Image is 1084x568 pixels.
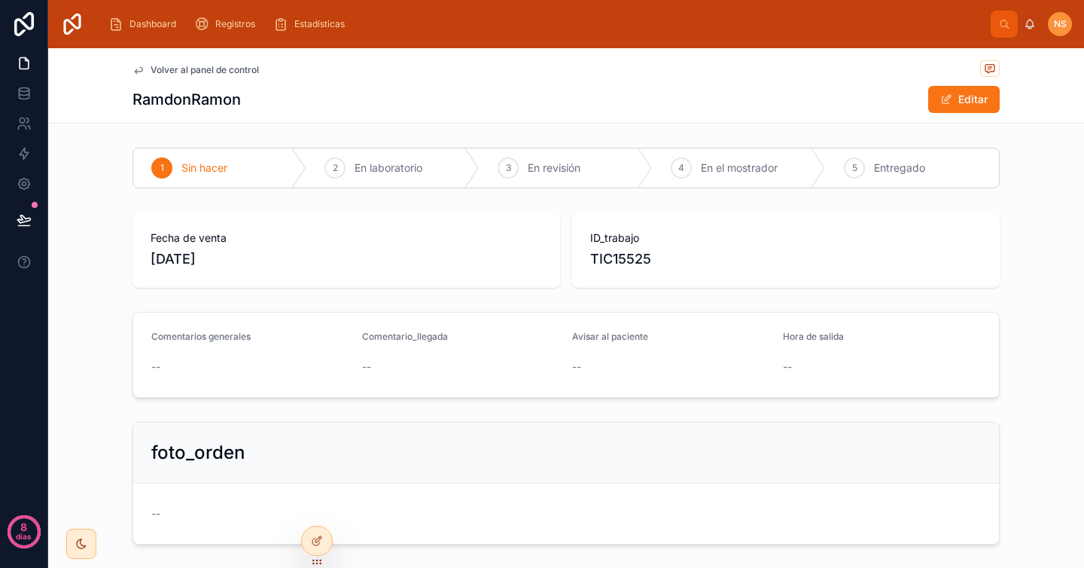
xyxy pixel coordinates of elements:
font: NS [1054,18,1067,29]
font: foto_orden [151,441,245,463]
font: -- [783,360,792,373]
font: Fecha de venta [151,231,227,244]
span: Registros [215,18,255,30]
font: [DATE] [151,251,196,267]
font: Comentarios generales [151,331,251,342]
font: 2 [333,162,338,173]
a: Registros [190,11,266,38]
button: Editar [928,86,1000,113]
div: contenido desplazable [96,8,991,41]
font: Hora de salida [783,331,844,342]
font: -- [151,507,160,520]
font: 5 [852,162,857,173]
font: días [16,532,32,541]
font: En revisión [528,161,580,174]
font: -- [151,360,160,373]
span: Estadísticas [294,18,345,30]
img: Logotipo de la aplicación [60,12,84,36]
font: En el mostrador [701,161,778,174]
span: Dashboard [129,18,176,30]
font: -- [362,360,371,373]
a: Estadísticas [269,11,355,38]
font: RamdonRamon [132,90,241,108]
a: Dashboard [104,11,187,38]
font: -- [572,360,581,373]
font: En laboratorio [355,161,422,174]
font: Volver al panel de control [151,64,259,75]
font: 3 [506,162,511,173]
font: TIC15525 [590,251,651,267]
font: Sin hacer [181,161,227,174]
font: Entregado [874,161,925,174]
font: 8 [20,521,27,533]
font: Editar [958,93,988,105]
font: Comentario_llegada [362,331,448,342]
font: ID_trabajo [590,231,639,244]
font: 1 [160,162,164,173]
a: Volver al panel de control [132,64,259,76]
font: 4 [678,162,684,173]
font: Avisar al paciente [572,331,648,342]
